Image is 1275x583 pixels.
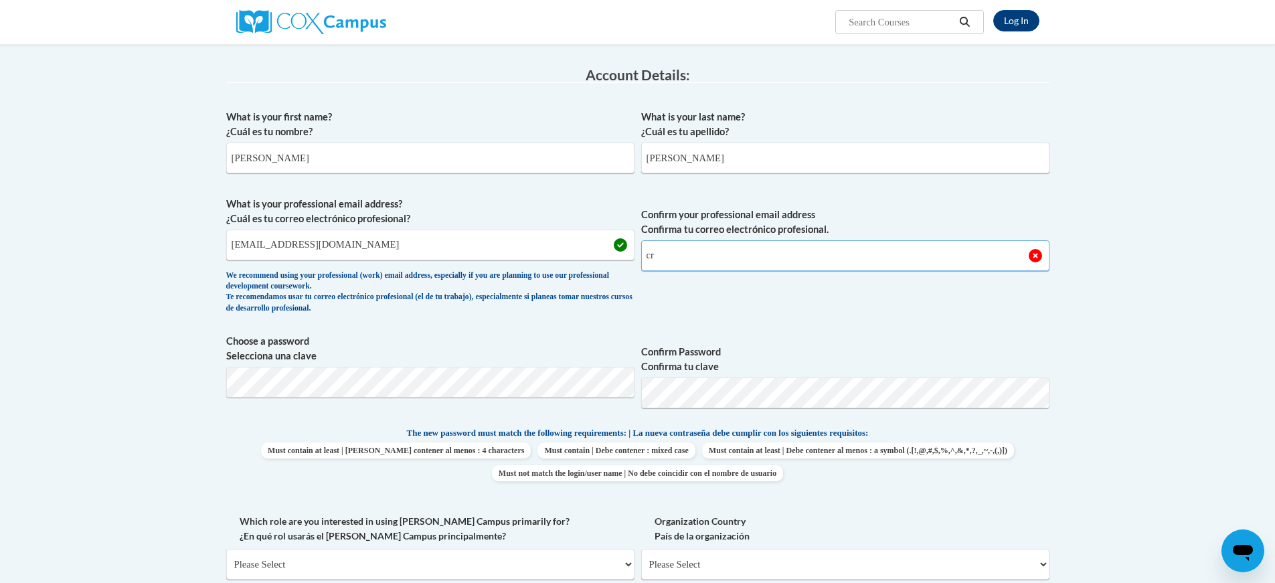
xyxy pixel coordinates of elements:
input: Metadata input [226,230,634,260]
label: Choose a password Selecciona una clave [226,334,634,363]
label: Confirm Password Confirma tu clave [641,345,1049,374]
input: Metadata input [226,143,634,173]
span: Must contain at least | Debe contener al menos : a symbol (.[!,@,#,$,%,^,&,*,?,_,~,-,(,)]) [702,442,1014,459]
span: The new password must match the following requirements: | La nueva contraseña debe cumplir con lo... [407,427,869,439]
a: Log In [993,10,1039,31]
label: Confirm your professional email address Confirma tu correo electrónico profesional. [641,207,1049,237]
label: What is your professional email address? ¿Cuál es tu correo electrónico profesional? [226,197,634,226]
span: Must contain | Debe contener : mixed case [537,442,695,459]
label: What is your last name? ¿Cuál es tu apellido? [641,110,1049,139]
span: Must contain at least | [PERSON_NAME] contener al menos : 4 characters [261,442,531,459]
label: What is your first name? ¿Cuál es tu nombre? [226,110,634,139]
label: Which role are you interested in using [PERSON_NAME] Campus primarily for? ¿En qué rol usarás el ... [226,514,634,544]
span: Account Details: [586,66,690,83]
input: Search Courses [847,14,954,30]
input: Required [641,240,1049,271]
label: Organization Country País de la organización [641,514,1049,544]
input: Metadata input [641,143,1049,173]
img: Cox Campus [236,10,386,34]
button: Search [954,14,974,30]
div: We recommend using your professional (work) email address, especially if you are planning to use ... [226,270,634,315]
span: Must not match the login/user name | No debe coincidir con el nombre de usuario [492,465,783,481]
iframe: Button to launch messaging window [1221,529,1264,572]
